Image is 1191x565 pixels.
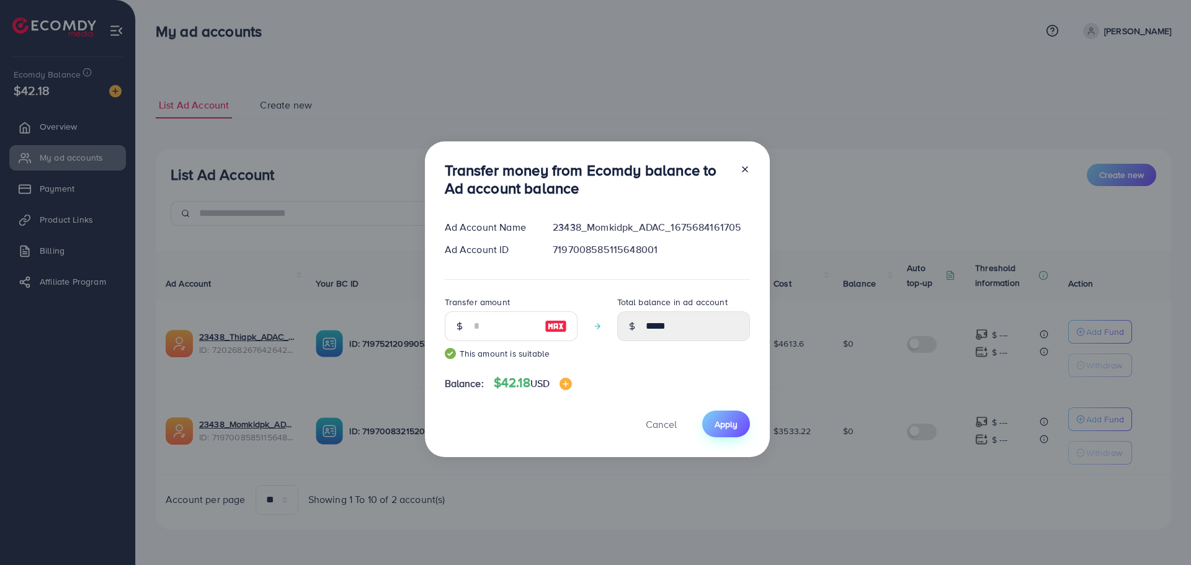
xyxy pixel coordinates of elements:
[530,376,550,390] span: USD
[445,161,730,197] h3: Transfer money from Ecomdy balance to Ad account balance
[445,347,578,360] small: This amount is suitable
[543,220,759,234] div: 23438_Momkidpk_ADAC_1675684161705
[445,376,484,391] span: Balance:
[545,319,567,334] img: image
[494,375,572,391] h4: $42.18
[702,411,750,437] button: Apply
[715,418,738,430] span: Apply
[646,417,677,431] span: Cancel
[445,348,456,359] img: guide
[445,296,510,308] label: Transfer amount
[617,296,728,308] label: Total balance in ad account
[435,242,543,257] div: Ad Account ID
[560,378,572,390] img: image
[435,220,543,234] div: Ad Account Name
[543,242,759,257] div: 7197008585115648001
[630,411,692,437] button: Cancel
